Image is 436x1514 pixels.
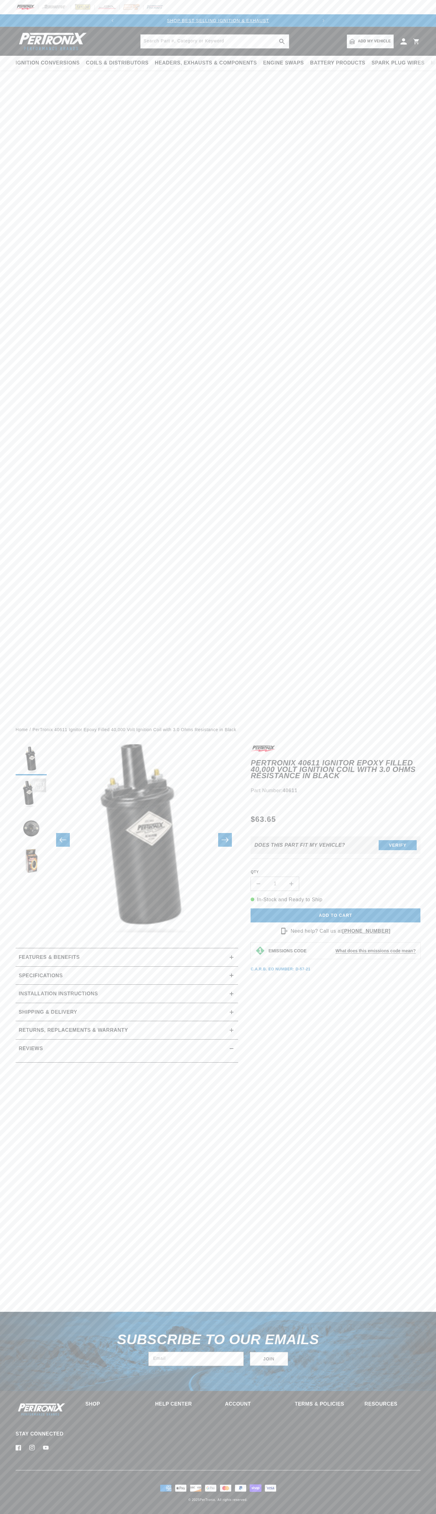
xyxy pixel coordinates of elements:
[290,927,390,935] p: Need help? Call us at
[251,908,420,922] button: Add to cart
[254,842,345,848] div: Does This part fit My vehicle?
[155,60,257,66] span: Headers, Exhausts & Components
[250,1352,288,1366] button: Subscribe
[155,1402,211,1406] summary: Help Center
[335,948,416,953] strong: What does this emissions code mean?
[32,726,236,733] a: PerTronix 40611 Ignitor Epoxy Filled 40,000 Volt Ignition Coil with 3.0 Ohms Resistance in Black
[119,17,317,24] div: 1 of 2
[86,60,149,66] span: Coils & Distributors
[347,35,394,48] a: Add my vehicle
[19,972,63,980] h2: Specifications
[16,726,28,733] a: Home
[225,1402,281,1406] summary: Account
[16,948,238,966] summary: Features & Benefits
[19,1026,128,1034] h2: Returns, Replacements & Warranty
[255,946,265,956] img: Emissions code
[283,788,298,793] strong: 40611
[16,1040,238,1058] summary: Reviews
[251,896,420,904] p: In-Stock and Ready to Ship
[19,990,98,998] h2: Installation instructions
[218,1498,248,1502] small: All rights reserved.
[16,1003,238,1021] summary: Shipping & Delivery
[251,760,420,779] h1: PerTronix 40611 Ignitor Epoxy Filled 40,000 Volt Ignition Coil with 3.0 Ohms Resistance in Black
[149,1352,243,1366] input: Email
[310,60,365,66] span: Battery Products
[275,35,289,48] button: Search Part #, Category or Keyword
[263,60,304,66] span: Engine Swaps
[56,833,70,847] button: Slide left
[16,1021,238,1039] summary: Returns, Replacements & Warranty
[251,967,310,972] p: C.A.R.B. EO Number: D-57-21
[16,1402,65,1417] img: Pertronix
[365,1402,420,1406] summary: Resources
[141,35,289,48] input: Search Part #, Category or Keyword
[16,56,83,70] summary: Ignition Conversions
[83,56,152,70] summary: Coils & Distributors
[19,953,80,961] h2: Features & Benefits
[167,18,269,23] a: SHOP BEST SELLING IGNITION & EXHAUST
[371,60,424,66] span: Spark Plug Wires
[188,1498,216,1502] small: © 2025 .
[16,847,47,878] button: Load image 4 in gallery view
[16,1431,65,1437] p: Stay Connected
[218,833,232,847] button: Slide right
[358,38,391,44] span: Add my vehicle
[342,928,390,934] a: [PHONE_NUMBER]
[152,56,260,70] summary: Headers, Exhausts & Components
[16,985,238,1003] summary: Installation instructions
[16,726,420,733] nav: breadcrumbs
[368,56,428,70] summary: Spark Plug Wires
[16,778,47,810] button: Load image 2 in gallery view
[268,948,416,954] button: EMISSIONS CODEWhat does this emissions code mean?
[19,1045,43,1053] h2: Reviews
[19,1008,77,1016] h2: Shipping & Delivery
[260,56,307,70] summary: Engine Swaps
[106,14,119,27] button: Translation missing: en.sections.announcements.previous_announcement
[268,948,306,953] strong: EMISSIONS CODE
[251,869,420,875] label: QTY
[16,967,238,985] summary: Specifications
[200,1498,215,1502] a: PerTronix
[119,17,317,24] div: Announcement
[251,787,420,795] div: Part Number:
[251,814,276,825] span: $63.65
[16,744,238,936] media-gallery: Gallery Viewer
[307,56,368,70] summary: Battery Products
[16,31,87,52] img: Pertronix
[85,1402,141,1406] summary: Shop
[379,840,417,850] button: Verify
[16,60,80,66] span: Ignition Conversions
[117,1334,319,1345] h3: Subscribe to our emails
[16,744,47,775] button: Load image 1 in gallery view
[317,14,330,27] button: Translation missing: en.sections.announcements.next_announcement
[295,1402,351,1406] summary: Terms & policies
[16,813,47,844] button: Load image 3 in gallery view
